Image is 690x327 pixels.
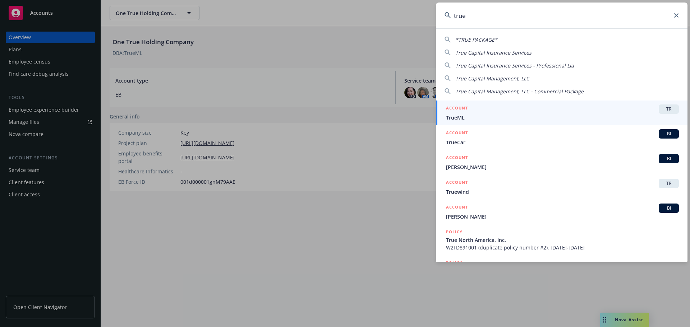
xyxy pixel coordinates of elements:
[446,154,468,163] h5: ACCOUNT
[446,228,463,235] h5: POLICY
[436,101,687,125] a: ACCOUNTTRTrueML
[436,175,687,200] a: ACCOUNTTRTruewind
[455,88,584,95] span: True Capital Management, LLC - Commercial Package
[446,236,679,244] span: True North America, Inc.
[436,125,687,150] a: ACCOUNTBITrueCar
[446,244,679,251] span: W2FD891001 (duplicate policy number #2), [DATE]-[DATE]
[446,163,679,171] span: [PERSON_NAME]
[446,129,468,138] h5: ACCOUNT
[436,255,687,286] a: POLICY
[455,62,574,69] span: True Capital Insurance Services - Professional Lia
[446,139,679,146] span: TrueCar
[436,3,687,28] input: Search...
[455,36,497,43] span: *TRUE PACKAGE*
[455,49,532,56] span: True Capital Insurance Services
[436,224,687,255] a: POLICYTrue North America, Inc.W2FD891001 (duplicate policy number #2), [DATE]-[DATE]
[446,204,468,212] h5: ACCOUNT
[446,259,463,266] h5: POLICY
[436,150,687,175] a: ACCOUNTBI[PERSON_NAME]
[446,104,468,113] h5: ACCOUNT
[662,131,676,137] span: BI
[446,188,679,196] span: Truewind
[446,114,679,121] span: TrueML
[446,213,679,220] span: [PERSON_NAME]
[662,180,676,187] span: TR
[436,200,687,224] a: ACCOUNTBI[PERSON_NAME]
[662,205,676,211] span: BI
[446,179,468,187] h5: ACCOUNT
[455,75,529,82] span: True Capital Management, LLC
[662,155,676,162] span: BI
[662,106,676,112] span: TR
